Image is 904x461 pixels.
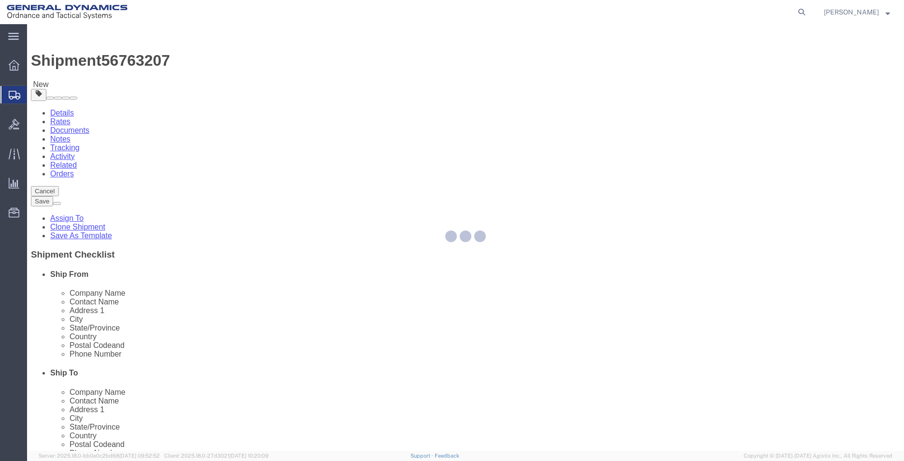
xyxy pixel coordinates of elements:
[435,453,459,459] a: Feedback
[410,453,435,459] a: Support
[39,453,160,459] span: Server: 2025.18.0-bb0e0c2bd68
[119,453,160,459] span: [DATE] 09:52:52
[7,5,127,19] img: logo
[744,452,892,460] span: Copyright © [DATE]-[DATE] Agistix Inc., All Rights Reserved
[824,7,879,17] span: LaShirl Montgomery
[164,453,268,459] span: Client: 2025.18.0-27d3021
[229,453,268,459] span: [DATE] 10:20:09
[823,6,890,18] button: [PERSON_NAME]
